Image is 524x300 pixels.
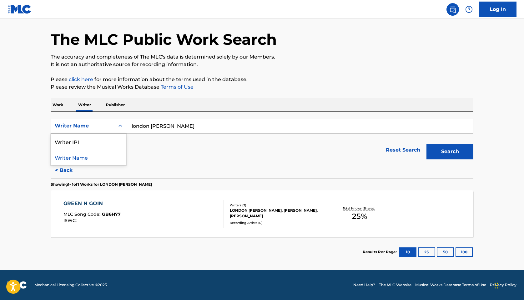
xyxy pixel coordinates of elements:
p: Total Known Shares: [343,206,376,211]
div: Writer Name [55,122,111,130]
iframe: Chat Widget [493,270,524,300]
div: Drag [495,276,498,295]
p: Showing 1 - 1 of 1 Works for LONDON [PERSON_NAME] [51,182,152,187]
h1: The MLC Public Work Search [51,30,277,49]
a: click here [69,76,93,82]
span: GB6H77 [102,211,121,217]
img: help [465,6,473,13]
span: Mechanical Licensing Collective © 2025 [34,282,107,288]
img: MLC Logo [8,5,32,14]
button: 50 [437,247,454,257]
div: GREEN N GOIN [63,200,121,207]
p: Work [51,98,65,111]
a: Terms of Use [159,84,194,90]
form: Search Form [51,118,473,163]
button: Search [426,144,473,159]
div: Writers ( 3 ) [230,203,324,208]
a: GREEN N GOINMLC Song Code:GB6H77ISWC:Writers (3)LONDON [PERSON_NAME], [PERSON_NAME], [PERSON_NAME... [51,190,473,237]
img: search [449,6,456,13]
a: Reset Search [383,143,423,157]
a: Public Search [446,3,459,16]
div: Writer Name [51,149,126,165]
span: 25 % [352,211,367,222]
button: 25 [418,247,435,257]
div: LONDON [PERSON_NAME], [PERSON_NAME], [PERSON_NAME] [230,208,324,219]
p: Results Per Page: [363,249,398,255]
p: Please review the Musical Works Database [51,83,473,91]
div: Recording Artists ( 0 ) [230,220,324,225]
a: The MLC Website [379,282,411,288]
div: Help [463,3,475,16]
a: Log In [479,2,516,17]
span: ISWC : [63,218,78,223]
p: Writer [76,98,93,111]
div: Writer IPI [51,134,126,149]
button: 10 [399,247,416,257]
button: 100 [456,247,473,257]
button: < Back [51,163,88,178]
p: Publisher [104,98,127,111]
a: Privacy Policy [490,282,516,288]
span: MLC Song Code : [63,211,102,217]
p: It is not an authoritative source for recording information. [51,61,473,68]
p: Please for more information about the terms used in the database. [51,76,473,83]
a: Musical Works Database Terms of Use [415,282,486,288]
img: logo [8,281,27,289]
p: The accuracy and completeness of The MLC's data is determined solely by our Members. [51,53,473,61]
a: Need Help? [353,282,375,288]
